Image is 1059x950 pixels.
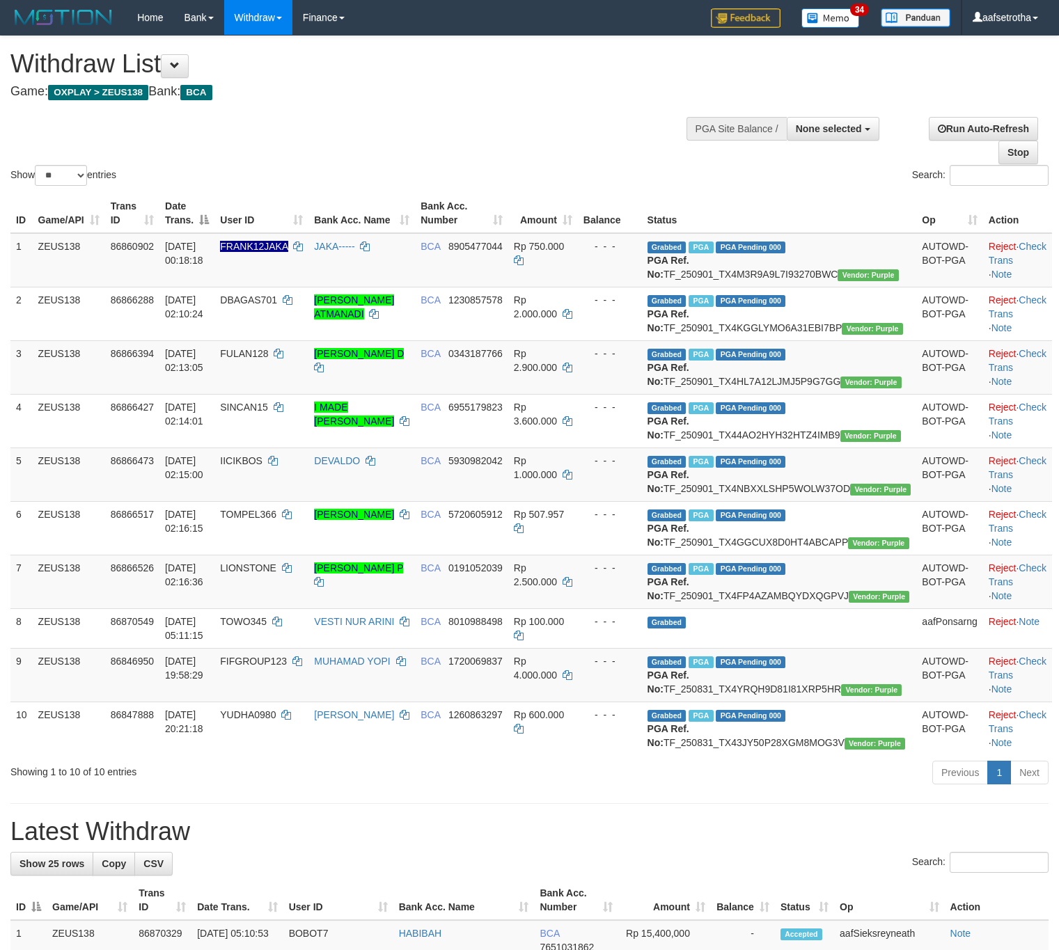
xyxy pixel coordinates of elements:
td: · · [983,233,1052,287]
span: [DATE] 20:21:18 [165,709,203,734]
td: · · [983,340,1052,394]
td: TF_250901_TX4NBXXLSHP5WOLW37OD [642,448,917,501]
a: Reject [989,402,1017,413]
label: Search: [912,852,1049,873]
h4: Game: Bank: [10,85,692,99]
span: Copy 5930982042 to clipboard [448,455,503,466]
td: AUTOWD-BOT-PGA [916,287,982,340]
span: [DATE] 02:13:05 [165,348,203,373]
a: [PERSON_NAME] ATMANADI [314,294,394,319]
th: Balance [578,193,642,233]
th: User ID: activate to sort column ascending [214,193,308,233]
td: ZEUS138 [33,608,105,648]
a: [PERSON_NAME] D [314,348,404,359]
th: Date Trans.: activate to sort column descending [159,193,214,233]
span: Vendor URL: https://trx4.1velocity.biz [850,484,911,496]
span: 86866517 [111,509,154,520]
a: Note [991,429,1012,441]
span: Marked by aafpengsreynich [689,295,713,307]
td: ZEUS138 [33,394,105,448]
a: Check Trans [989,402,1046,427]
a: Note [991,269,1012,280]
span: 86866394 [111,348,154,359]
a: Check Trans [989,348,1046,373]
th: Date Trans.: activate to sort column ascending [191,880,283,920]
a: CSV [134,852,173,876]
b: PGA Ref. No: [648,576,689,601]
a: Note [991,683,1012,695]
th: Trans ID: activate to sort column ascending [133,880,191,920]
span: PGA Pending [716,242,785,253]
div: Showing 1 to 10 of 10 entries [10,759,431,779]
td: TF_250831_TX43JY50P28XGM8MOG3V [642,702,917,755]
span: Grabbed [648,349,687,361]
td: TF_250831_TX4YRQH9D81I81XRP5HR [642,648,917,702]
span: Accepted [780,928,822,940]
span: BCA [421,709,440,720]
span: Grabbed [648,402,687,414]
td: ZEUS138 [33,648,105,702]
a: Note [991,483,1012,494]
a: Reject [989,709,1017,720]
span: PGA Pending [716,456,785,468]
th: Game/API: activate to sort column ascending [47,880,133,920]
a: I MADE [PERSON_NAME] [314,402,394,427]
td: · [983,608,1052,648]
span: Vendor URL: https://trx4.1velocity.biz [838,269,898,281]
a: Check Trans [989,656,1046,681]
td: · · [983,287,1052,340]
a: Reject [989,509,1017,520]
span: Rp 3.600.000 [514,402,557,427]
span: BCA [421,402,440,413]
span: PGA Pending [716,349,785,361]
span: Grabbed [648,710,687,722]
a: Copy [93,852,135,876]
span: 86860902 [111,241,154,252]
span: Copy 1230857578 to clipboard [448,294,503,306]
span: Vendor URL: https://trx4.1velocity.biz [848,537,909,549]
td: AUTOWD-BOT-PGA [916,648,982,702]
span: Marked by aafpengsreynich [689,402,713,414]
a: 1 [987,761,1011,784]
span: Nama rekening ada tanda titik/strip, harap diedit [220,241,288,252]
span: BCA [421,509,440,520]
td: AUTOWD-BOT-PGA [916,394,982,448]
span: Copy 6955179823 to clipboard [448,402,503,413]
td: · · [983,448,1052,501]
span: Show 25 rows [19,858,84,869]
td: 6 [10,501,33,555]
span: LIONSTONE [220,562,276,573]
span: Marked by aafnoeunsreypich [689,656,713,668]
th: Bank Acc. Name: activate to sort column ascending [308,193,415,233]
span: FIFGROUP123 [220,656,287,667]
a: Reject [989,562,1017,573]
input: Search: [950,852,1049,873]
div: - - - [583,615,636,628]
span: PGA Pending [716,402,785,414]
th: Trans ID: activate to sort column ascending [105,193,159,233]
b: PGA Ref. No: [648,523,689,548]
span: Copy 1260863297 to clipboard [448,709,503,720]
span: Grabbed [648,456,687,468]
b: PGA Ref. No: [648,255,689,280]
a: Note [991,376,1012,387]
td: 8 [10,608,33,648]
div: - - - [583,293,636,307]
span: [DATE] 19:58:29 [165,656,203,681]
span: 86866427 [111,402,154,413]
a: DEVALDO [314,455,360,466]
a: Note [950,928,971,939]
a: Check Trans [989,562,1046,587]
div: - - - [583,239,636,253]
span: None selected [796,123,862,134]
span: Copy 0343187766 to clipboard [448,348,503,359]
span: Grabbed [648,656,687,668]
td: AUTOWD-BOT-PGA [916,501,982,555]
td: ZEUS138 [33,702,105,755]
td: · · [983,702,1052,755]
a: Next [1010,761,1049,784]
span: 86846950 [111,656,154,667]
td: 9 [10,648,33,702]
span: Rp 2.000.000 [514,294,557,319]
a: Reject [989,294,1017,306]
